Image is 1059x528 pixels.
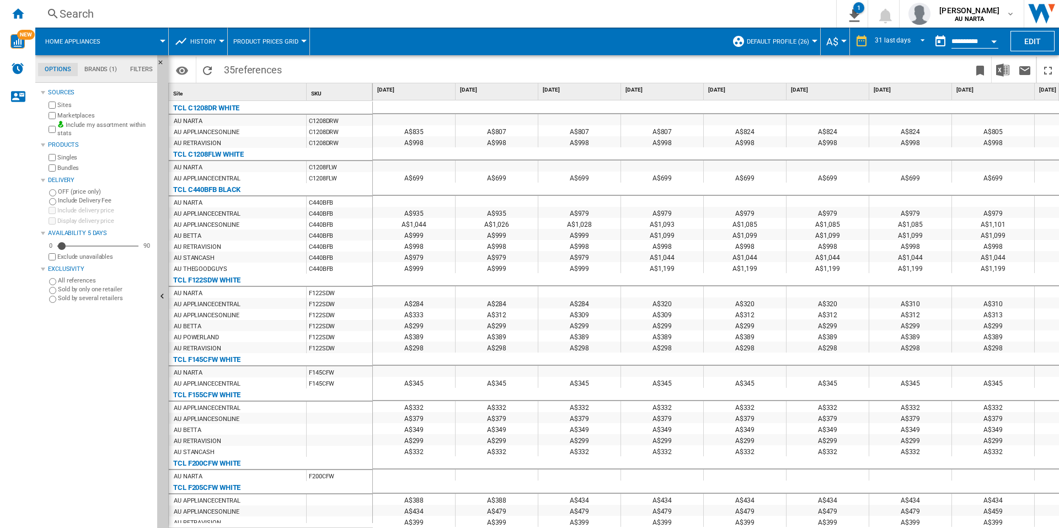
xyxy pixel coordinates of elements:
[141,242,153,250] div: 90
[747,38,809,45] span: Default profile (26)
[704,401,786,412] div: A$332
[789,83,869,97] div: [DATE]
[787,412,869,423] div: A$379
[939,5,999,16] span: [PERSON_NAME]
[456,377,538,388] div: A$345
[171,60,193,80] button: Options
[869,330,951,342] div: A$389
[49,287,56,294] input: Sold by only one retailer
[952,251,1034,262] div: A$1,044
[456,297,538,308] div: A$284
[307,230,372,241] div: C440BFB
[57,253,153,261] label: Exclude unavailables
[174,299,240,310] div: AU APPLIANCECENTRAL
[787,229,869,240] div: A$1,099
[49,122,56,136] input: Include my assortment within stats
[621,229,703,240] div: A$1,099
[869,125,951,136] div: A$824
[869,218,951,229] div: A$1,085
[621,207,703,218] div: A$979
[538,330,621,342] div: A$389
[708,86,784,94] span: [DATE]
[621,172,703,183] div: A$699
[49,189,56,196] input: OFF (price only)
[787,262,869,273] div: A$1,199
[456,207,538,218] div: A$935
[373,297,455,308] div: A$284
[955,15,984,23] b: AU NARTA
[952,423,1034,434] div: A$349
[48,265,153,274] div: Exclusivity
[869,251,951,262] div: A$1,044
[952,308,1034,319] div: A$313
[373,423,455,434] div: A$349
[57,153,153,162] label: Singles
[704,297,786,308] div: A$320
[538,136,621,147] div: A$998
[621,319,703,330] div: A$299
[49,207,56,214] input: Include delivery price
[869,434,951,445] div: A$299
[704,377,786,388] div: A$345
[174,173,240,184] div: AU APPLIANCECENTRAL
[456,423,538,434] div: A$349
[538,308,621,319] div: A$309
[233,38,298,45] span: Product prices grid
[174,242,221,253] div: AU RETRAVISION
[57,206,153,215] label: Include delivery price
[57,101,153,109] label: Sites
[952,377,1034,388] div: A$345
[309,83,372,100] div: Sort None
[456,229,538,240] div: A$999
[49,278,56,285] input: All references
[538,377,621,388] div: A$345
[456,172,538,183] div: A$699
[787,319,869,330] div: A$299
[48,176,153,185] div: Delivery
[704,412,786,423] div: A$379
[373,342,455,353] div: A$298
[704,434,786,445] div: A$299
[57,111,153,120] label: Marketplaces
[952,412,1034,423] div: A$379
[57,121,153,138] label: Include my assortment within stats
[954,83,1034,97] div: [DATE]
[952,262,1034,273] div: A$1,199
[956,86,1032,94] span: [DATE]
[456,262,538,273] div: A$999
[373,229,455,240] div: A$999
[218,57,287,80] span: 35
[538,207,621,218] div: A$979
[992,57,1014,83] button: Download in Excel
[621,377,703,388] div: A$345
[621,262,703,273] div: A$1,199
[307,287,372,298] div: F122SDW
[45,28,111,55] button: Home appliances
[171,83,306,100] div: Site Sort None
[58,285,153,294] label: Sold by only one retailer
[869,401,951,412] div: A$332
[157,55,170,75] button: Hide
[869,240,951,251] div: A$998
[174,162,202,173] div: AU NARTA
[124,63,159,76] md-tab-item: Filters
[307,172,372,183] div: C1208FLW
[173,102,239,115] div: TCL C1208DR WHITE
[307,331,372,342] div: F122SDW
[307,126,372,137] div: C1208DRW
[173,90,183,97] span: Site
[621,218,703,229] div: A$1,093
[541,83,621,97] div: [DATE]
[621,125,703,136] div: A$807
[373,319,455,330] div: A$299
[704,172,786,183] div: A$699
[538,423,621,434] div: A$349
[871,83,951,97] div: [DATE]
[791,86,867,94] span: [DATE]
[456,240,538,251] div: A$998
[373,172,455,183] div: A$699
[952,401,1034,412] div: A$332
[787,377,869,388] div: A$345
[621,423,703,434] div: A$349
[787,218,869,229] div: A$1,085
